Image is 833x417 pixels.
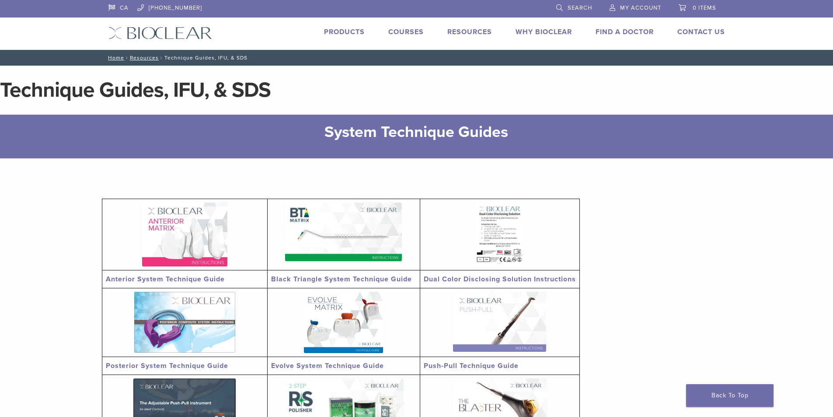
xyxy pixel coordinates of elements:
span: / [159,56,164,60]
a: Dual Color Disclosing Solution Instructions [424,275,576,284]
a: Resources [130,55,159,61]
a: Evolve System Technique Guide [271,361,384,370]
a: Contact Us [677,28,725,36]
span: My Account [620,4,661,11]
a: Home [105,55,124,61]
nav: Technique Guides, IFU, & SDS [102,50,732,66]
a: Posterior System Technique Guide [106,361,228,370]
img: Bioclear [108,27,212,39]
a: Why Bioclear [516,28,572,36]
a: Find A Doctor [596,28,654,36]
a: Products [324,28,365,36]
a: Resources [447,28,492,36]
span: / [124,56,130,60]
h2: System Technique Guides [146,122,688,143]
span: Search [568,4,592,11]
a: Black Triangle System Technique Guide [271,275,412,284]
a: Anterior System Technique Guide [106,275,225,284]
a: Courses [388,28,424,36]
a: Push-Pull Technique Guide [424,361,519,370]
span: 0 items [693,4,716,11]
a: Back To Top [686,384,774,407]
